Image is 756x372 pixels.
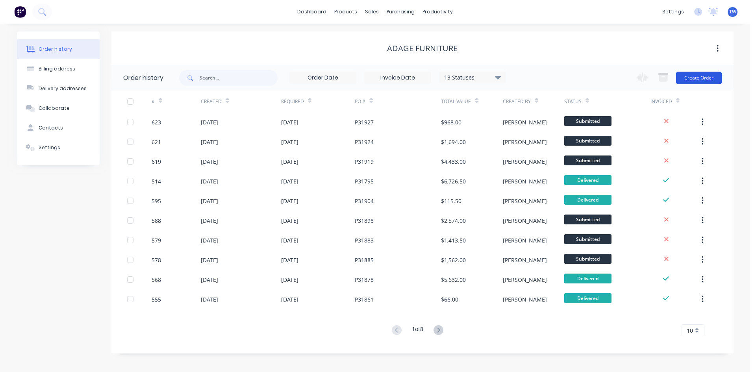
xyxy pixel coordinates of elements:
[503,256,547,264] div: [PERSON_NAME]
[355,256,374,264] div: P31885
[17,59,100,79] button: Billing address
[564,91,650,112] div: Status
[152,157,161,166] div: 619
[441,177,466,185] div: $6,726.50
[152,236,161,244] div: 579
[281,197,298,205] div: [DATE]
[503,157,547,166] div: [PERSON_NAME]
[355,217,374,225] div: P31898
[658,6,688,18] div: settings
[503,177,547,185] div: [PERSON_NAME]
[503,197,547,205] div: [PERSON_NAME]
[503,91,564,112] div: Created By
[201,276,218,284] div: [DATE]
[355,236,374,244] div: P31883
[281,236,298,244] div: [DATE]
[201,197,218,205] div: [DATE]
[201,217,218,225] div: [DATE]
[355,197,374,205] div: P31904
[355,177,374,185] div: P31795
[201,138,218,146] div: [DATE]
[152,138,161,146] div: 621
[503,138,547,146] div: [PERSON_NAME]
[441,118,461,126] div: $968.00
[564,175,611,185] span: Delivered
[441,91,502,112] div: Total Value
[152,295,161,304] div: 555
[564,136,611,146] span: Submitted
[281,138,298,146] div: [DATE]
[650,91,700,112] div: Invoiced
[564,116,611,126] span: Submitted
[152,276,161,284] div: 568
[39,65,75,72] div: Billing address
[503,98,531,105] div: Created By
[441,138,466,146] div: $1,694.00
[17,39,100,59] button: Order history
[419,6,457,18] div: productivity
[281,118,298,126] div: [DATE]
[355,138,374,146] div: P31924
[650,98,672,105] div: Invoiced
[355,295,374,304] div: P31861
[293,6,330,18] a: dashboard
[439,73,506,82] div: 13 Statuses
[564,195,611,205] span: Delivered
[441,157,466,166] div: $4,433.00
[290,72,356,84] input: Order Date
[201,177,218,185] div: [DATE]
[564,215,611,224] span: Submitted
[17,118,100,138] button: Contacts
[281,98,304,105] div: Required
[281,177,298,185] div: [DATE]
[281,276,298,284] div: [DATE]
[441,98,471,105] div: Total Value
[383,6,419,18] div: purchasing
[281,217,298,225] div: [DATE]
[17,98,100,118] button: Collaborate
[201,236,218,244] div: [DATE]
[355,276,374,284] div: P31878
[412,325,423,336] div: 1 of 8
[441,197,461,205] div: $115.50
[201,118,218,126] div: [DATE]
[441,217,466,225] div: $2,574.00
[355,157,374,166] div: P31919
[676,72,722,84] button: Create Order
[152,98,155,105] div: #
[281,91,355,112] div: Required
[687,326,693,335] span: 10
[200,70,278,86] input: Search...
[564,155,611,165] span: Submitted
[355,91,441,112] div: PO #
[355,98,365,105] div: PO #
[441,236,466,244] div: $1,413.50
[503,217,547,225] div: [PERSON_NAME]
[503,118,547,126] div: [PERSON_NAME]
[17,138,100,157] button: Settings
[564,274,611,283] span: Delivered
[564,293,611,303] span: Delivered
[441,276,466,284] div: $5,632.00
[201,295,218,304] div: [DATE]
[152,217,161,225] div: 588
[281,256,298,264] div: [DATE]
[201,98,222,105] div: Created
[503,276,547,284] div: [PERSON_NAME]
[281,157,298,166] div: [DATE]
[39,105,70,112] div: Collaborate
[361,6,383,18] div: sales
[503,236,547,244] div: [PERSON_NAME]
[152,256,161,264] div: 578
[281,295,298,304] div: [DATE]
[152,118,161,126] div: 623
[201,91,281,112] div: Created
[152,177,161,185] div: 514
[123,73,163,83] div: Order history
[564,98,582,105] div: Status
[39,124,63,131] div: Contacts
[564,254,611,264] span: Submitted
[387,44,458,53] div: Adage Furniture
[14,6,26,18] img: Factory
[441,256,466,264] div: $1,562.00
